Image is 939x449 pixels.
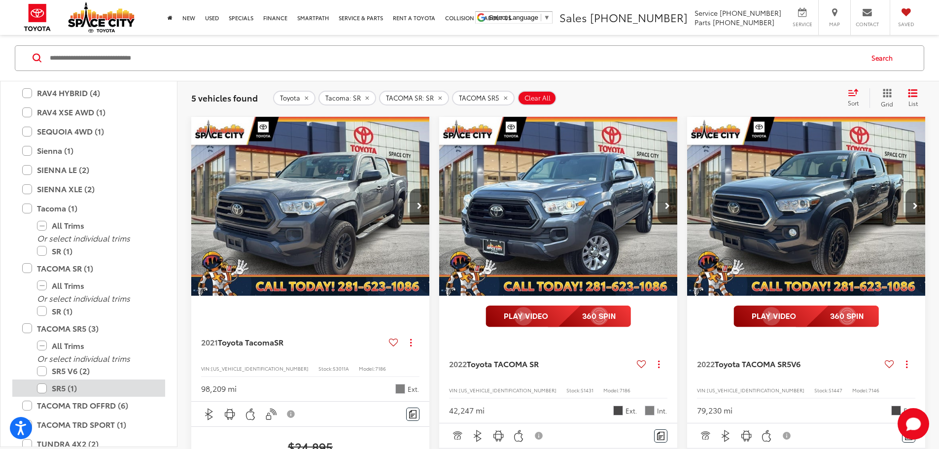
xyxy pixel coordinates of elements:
button: Comments [406,408,419,421]
span: dropdown dots [658,360,660,368]
span: S1447 [829,386,842,394]
span: Gray [395,384,405,394]
button: Grid View [869,88,901,107]
i: Or select individual trims [37,352,130,363]
label: SEQUOIA 4WD (1) [22,123,155,140]
img: Adaptive Cruise Control [451,430,463,442]
span: VIN: [449,386,459,394]
span: V6 [791,358,800,369]
span: Toyota TACOMA SR [467,358,539,369]
span: Magnetic Gray Met. [613,406,623,415]
span: ▼ [544,14,550,21]
span: Sort [848,99,859,107]
span: SR [274,336,283,347]
i: Or select individual trims [37,232,130,243]
span: Contact [856,21,879,28]
span: Toyota [280,94,300,102]
span: dropdown dots [410,339,412,346]
button: remove Toyota [273,90,315,105]
button: Next image [410,189,429,223]
span: Int. [657,406,667,415]
img: Keyless Entry [265,408,277,420]
span: Model: [359,365,375,372]
button: View Disclaimer [531,425,548,446]
button: Actions [650,355,667,373]
span: Toyota Tacoma [218,336,274,347]
span: 2021 [201,336,218,347]
span: List [908,99,918,107]
span: Gray [645,406,655,415]
div: 2022 Toyota TACOMA SR SR 0 [439,117,678,296]
img: Apple CarPlay [244,408,257,420]
span: [US_VEHICLE_IDENTIFICATION_NUMBER] [459,386,556,394]
label: RAV4 HYBRID (4) [22,84,155,102]
span: Stock: [814,386,829,394]
img: Android Auto [740,430,753,442]
span: VIN: [201,365,211,372]
span: 2022 [449,358,467,369]
span: [US_VEHICLE_IDENTIFICATION_NUMBER] [707,386,804,394]
img: Comments [657,432,665,440]
input: Search by Make, Model, or Keyword [49,46,862,69]
img: Bluetooth® [720,430,732,442]
span: VIN: [697,386,707,394]
label: RAV4 XSE AWD (1) [22,104,155,121]
span: Toyota TACOMA SR5 [715,358,791,369]
img: Space City Toyota [68,2,135,33]
button: Actions [898,355,915,373]
span: [PHONE_NUMBER] [590,9,688,25]
a: Select Language​ [489,14,550,21]
button: Next image [658,189,677,223]
span: Ext. [904,406,915,415]
img: full motion video [733,306,879,327]
span: Service [695,8,718,18]
button: Select sort value [843,88,869,107]
span: Map [824,21,845,28]
span: 53011A [333,365,349,372]
label: Tacoma (1) [22,200,155,217]
label: All Trims [37,276,155,294]
span: 7186 [620,386,630,394]
img: Apple CarPlay [761,430,773,442]
span: Model: [603,386,620,394]
label: Sienna (1) [22,142,155,159]
a: 2022 Toyota TACOMA SR5 SR5 V62022 Toyota TACOMA SR5 SR5 V62022 Toyota TACOMA SR5 SR5 V62022 Toyot... [687,117,926,296]
img: Bluetooth® [472,430,484,442]
span: Service [791,21,813,28]
span: Magnetic Gray Met. [891,406,901,415]
label: SR (1) [37,242,155,259]
span: Select Language [489,14,538,21]
label: SIENNA LE (2) [22,161,155,178]
svg: Start Chat [898,408,929,440]
span: 2022 [697,358,715,369]
img: Android Auto [492,430,505,442]
span: Ext. [626,406,637,415]
span: [PHONE_NUMBER] [720,8,781,18]
button: View Disclaimer [283,404,300,424]
img: 2022 Toyota TACOMA SR5 SR5 V6 [687,117,926,297]
span: S1431 [581,386,593,394]
img: Comments [409,410,417,418]
img: full motion video [486,306,631,327]
button: Toggle Chat Window [898,408,929,440]
span: Tacoma: SR [325,94,361,102]
span: Grid [881,99,893,107]
span: TACOMA SR: SR [386,94,434,102]
img: Bluetooth® [203,408,215,420]
button: Clear All [518,90,556,105]
i: Or select individual trims [37,292,130,303]
a: 2022Toyota TACOMA SR5V6 [697,358,881,369]
button: View Disclaimer [779,425,796,446]
button: Actions [402,334,419,351]
img: Adaptive Cruise Control [699,430,711,442]
button: remove TACOMA%20SR: SR [379,90,449,105]
a: 2022Toyota TACOMA SR [449,358,633,369]
button: List View [901,88,925,107]
label: TACOMA SR (1) [22,259,155,276]
label: All Trims [37,337,155,354]
button: Next image [905,189,925,223]
label: TACOMA TRD OFFRD (6) [22,397,155,414]
span: 7186 [375,365,386,372]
